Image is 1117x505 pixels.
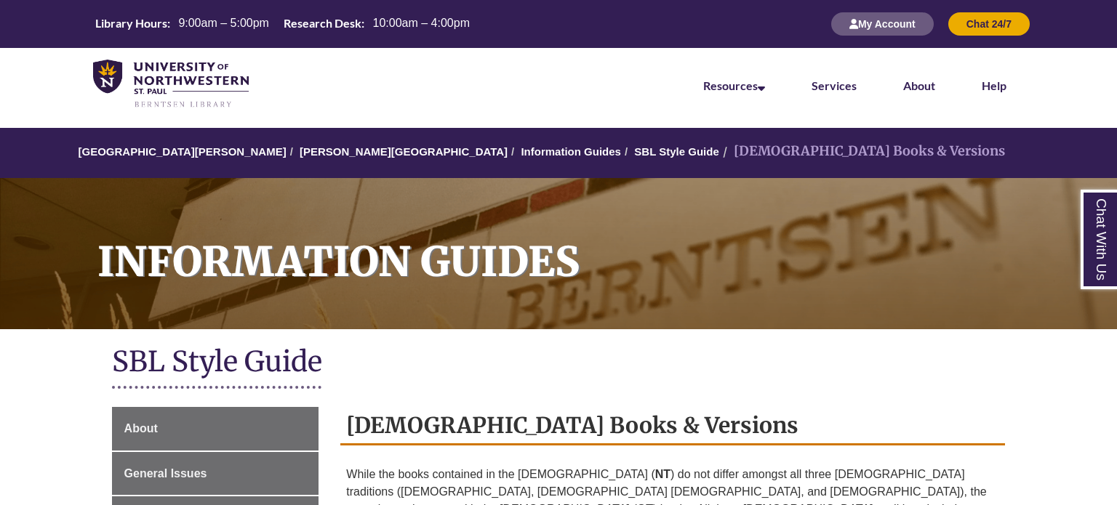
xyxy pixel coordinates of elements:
[81,178,1117,310] h1: Information Guides
[178,17,269,29] span: 9:00am – 5:00pm
[703,78,765,92] a: Resources
[903,78,935,92] a: About
[124,422,158,435] span: About
[93,60,249,109] img: UNWSP Library Logo
[112,452,319,496] a: General Issues
[112,344,1006,382] h1: SBL Style Guide
[948,17,1030,30] a: Chat 24/7
[79,145,287,158] a: [GEOGRAPHIC_DATA][PERSON_NAME]
[812,78,857,92] a: Services
[831,17,934,30] a: My Account
[831,12,934,36] button: My Account
[521,145,621,158] a: Information Guides
[89,15,476,31] table: Hours Today
[948,12,1030,36] button: Chat 24/7
[278,15,367,31] th: Research Desk:
[340,407,1005,445] h2: [DEMOGRAPHIC_DATA] Books & Versions
[634,145,718,158] a: SBL Style Guide
[373,17,470,29] span: 10:00am – 4:00pm
[982,78,1006,92] a: Help
[89,15,476,33] a: Hours Today
[89,15,172,31] th: Library Hours:
[300,145,508,158] a: [PERSON_NAME][GEOGRAPHIC_DATA]
[112,407,319,451] a: About
[655,468,670,480] strong: NT
[124,467,207,480] span: General Issues
[719,141,1005,162] li: [DEMOGRAPHIC_DATA] Books & Versions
